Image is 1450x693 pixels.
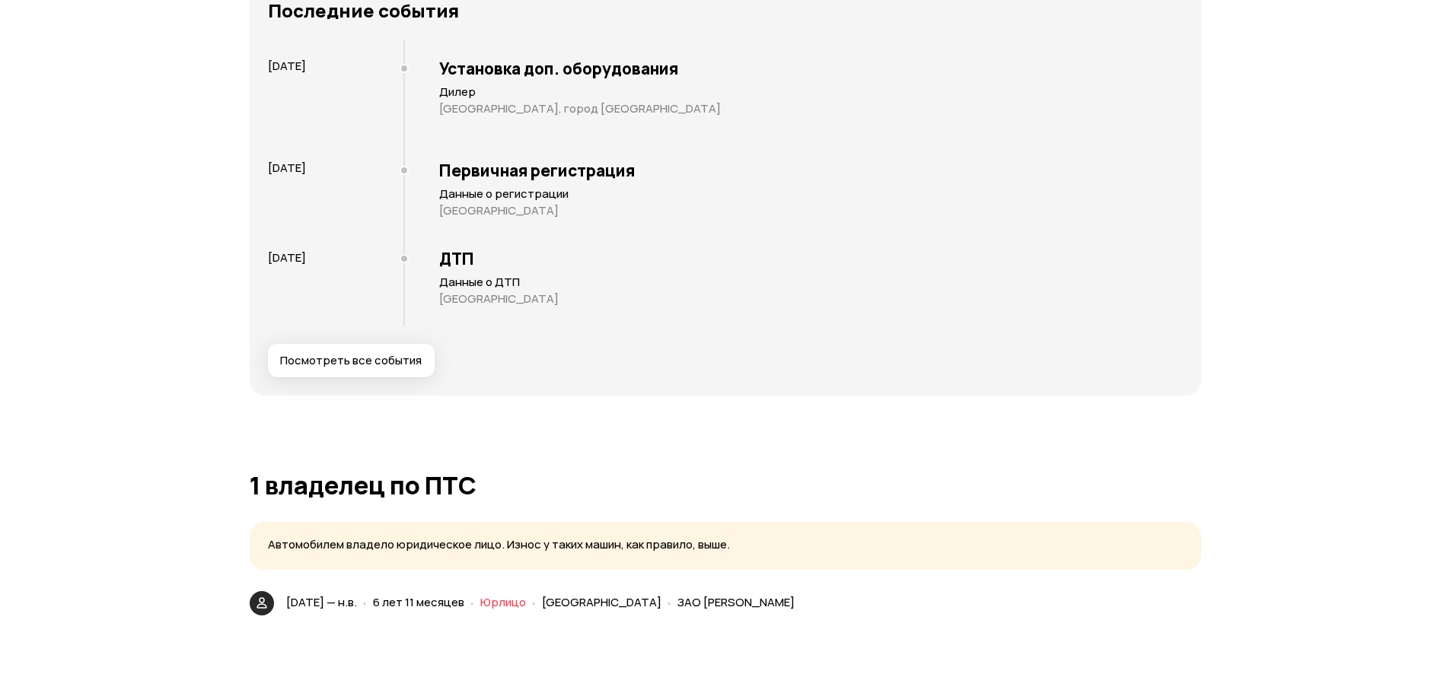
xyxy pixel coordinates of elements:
span: [GEOGRAPHIC_DATA] [542,594,661,610]
p: [GEOGRAPHIC_DATA] [439,203,1183,218]
button: Посмотреть все события [268,344,435,377]
h1: 1 владелец по ПТС [250,472,1201,499]
p: Дилер [439,84,1183,100]
p: [GEOGRAPHIC_DATA] [439,291,1183,307]
p: [GEOGRAPHIC_DATA], город [GEOGRAPHIC_DATA] [439,101,1183,116]
h3: ДТП [439,249,1183,269]
span: · [363,590,367,615]
span: [DATE] [268,58,306,74]
p: Данные о ДТП [439,275,1183,290]
span: [DATE] [268,250,306,265]
span: 6 лет 11 месяцев [373,594,464,610]
h3: Установка доп. оборудования [439,59,1183,78]
span: ЗАО [PERSON_NAME] [677,594,795,610]
p: Автомобилем владело юридическое лицо. Износ у таких машин, как правило, выше. [268,537,1183,553]
p: Данные о регистрации [439,186,1183,202]
span: [DATE] [268,160,306,176]
span: Посмотреть все события [280,353,422,368]
h3: Первичная регистрация [439,161,1183,180]
span: Юрлицо [480,594,526,610]
span: · [532,590,536,615]
span: · [668,590,671,615]
span: · [470,590,474,615]
span: [DATE] — н.в. [286,594,357,610]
